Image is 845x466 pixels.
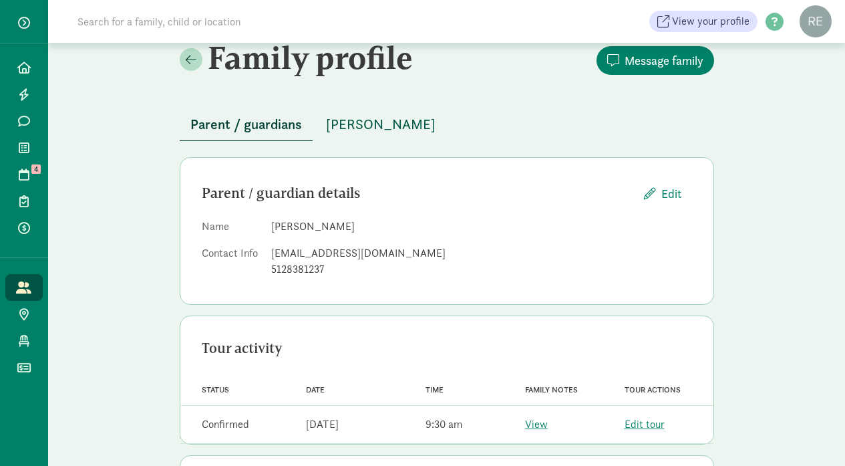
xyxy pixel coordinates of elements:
dd: [PERSON_NAME] [271,219,692,235]
span: [PERSON_NAME] [326,114,436,135]
span: Date [306,385,325,394]
button: Edit [633,179,692,208]
span: Status [202,385,229,394]
div: [DATE] [306,417,339,433]
div: Parent / guardian details [202,183,633,204]
div: [EMAIL_ADDRESS][DOMAIN_NAME] [271,245,692,261]
input: Search for a family, child or location [69,8,444,35]
div: Confirmed [202,417,249,433]
span: 4 [31,164,41,174]
a: 4 [5,161,43,188]
a: Edit tour [625,417,665,431]
a: [PERSON_NAME] [315,117,446,132]
button: Parent / guardians [180,108,313,141]
a: Parent / guardians [180,117,313,132]
iframe: Chat Widget [778,402,845,466]
span: Time [426,385,444,394]
div: 9:30 am [426,417,462,433]
a: View [525,417,548,431]
dt: Contact Info [202,245,261,283]
span: View your profile [672,13,749,29]
button: Message family [597,46,714,75]
span: Family notes [525,385,578,394]
span: Edit [661,185,681,203]
span: Parent / guardians [190,114,302,135]
span: Message family [625,51,703,70]
span: Tour actions [625,385,681,394]
a: View your profile [649,11,757,32]
dt: Name [202,219,261,240]
h2: Family profile [180,39,444,76]
div: 5128381237 [271,261,692,277]
div: Tour activity [202,338,692,359]
button: [PERSON_NAME] [315,108,446,140]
